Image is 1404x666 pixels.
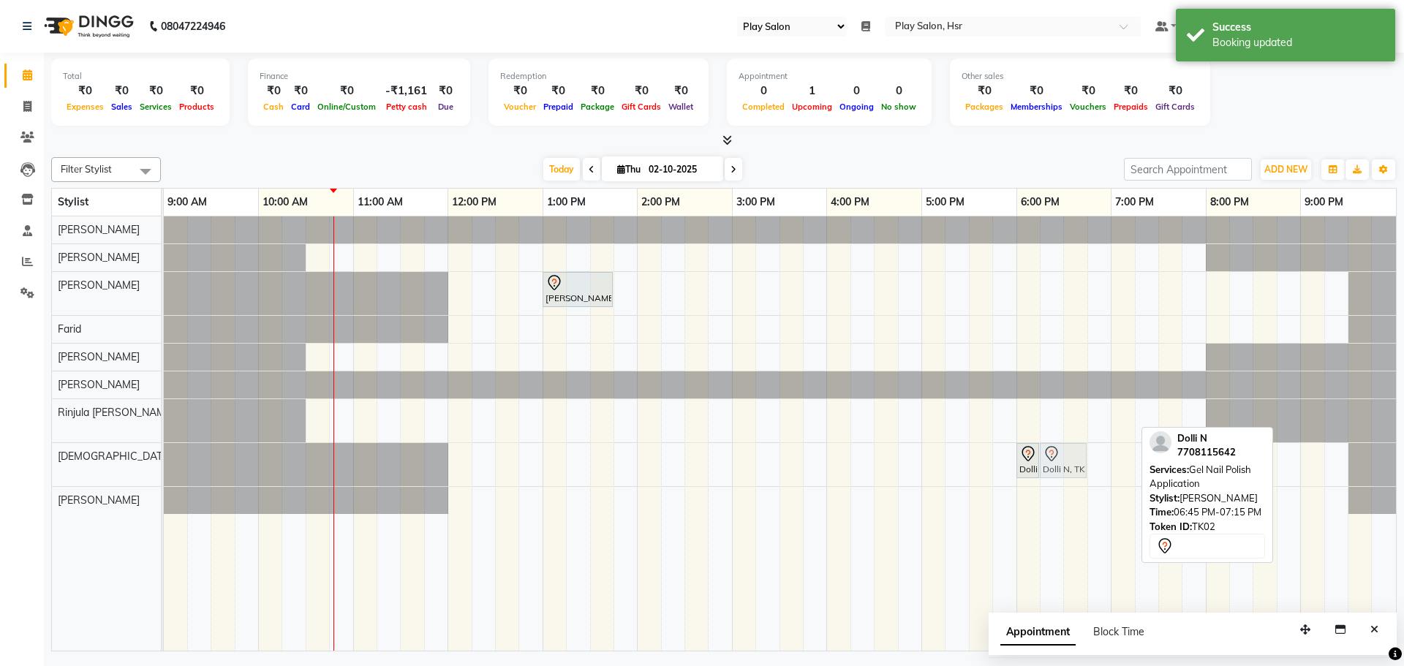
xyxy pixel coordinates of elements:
span: Thu [614,164,644,175]
div: ₹0 [1007,83,1066,99]
div: Appointment [739,70,920,83]
a: 6:00 PM [1017,192,1063,213]
div: ₹0 [962,83,1007,99]
span: Card [287,102,314,112]
div: Total [63,70,218,83]
span: Filter Stylist [61,163,112,175]
a: 5:00 PM [922,192,968,213]
span: Wallet [665,102,697,112]
span: [PERSON_NAME] [58,378,140,391]
span: Appointment [1000,619,1076,646]
span: [PERSON_NAME] [58,251,140,264]
div: Redemption [500,70,697,83]
span: Upcoming [788,102,836,112]
img: profile [1150,431,1171,453]
div: 0 [739,83,788,99]
div: Dolli N, TK02, 06:45 PM-07:15 PM, Gel Nail Polish Application [1041,445,1085,476]
span: Memberships [1007,102,1066,112]
div: ₹0 [107,83,136,99]
div: ₹0 [618,83,665,99]
div: 7708115642 [1177,445,1236,460]
div: ₹0 [433,83,458,99]
span: Services [136,102,175,112]
span: No show [877,102,920,112]
div: ₹0 [63,83,107,99]
div: Success [1212,20,1384,35]
div: Other sales [962,70,1199,83]
div: Booking updated [1212,35,1384,50]
div: ₹0 [1110,83,1152,99]
div: ₹0 [500,83,540,99]
span: Dolli N [1177,432,1207,444]
span: [PERSON_NAME] [58,279,140,292]
img: logo [37,6,137,47]
span: Farid [58,322,81,336]
div: ₹0 [136,83,175,99]
span: [PERSON_NAME] [58,223,140,236]
div: Finance [260,70,458,83]
button: Close [1364,618,1385,641]
span: Prepaid [540,102,577,112]
a: 9:00 PM [1301,192,1347,213]
input: Search Appointment [1124,158,1252,181]
span: Online/Custom [314,102,380,112]
a: 7:00 PM [1111,192,1158,213]
div: ₹0 [665,83,697,99]
span: Cash [260,102,287,112]
span: Prepaids [1110,102,1152,112]
span: [DEMOGRAPHIC_DATA][PERSON_NAME] [58,450,254,463]
a: 8:00 PM [1207,192,1253,213]
span: Sales [107,102,136,112]
button: ADD NEW [1261,159,1311,180]
span: Package [577,102,618,112]
div: ₹0 [1152,83,1199,99]
span: Products [175,102,218,112]
span: Time: [1150,506,1174,518]
div: ₹0 [287,83,314,99]
div: 0 [836,83,877,99]
span: Gift Cards [1152,102,1199,112]
span: Expenses [63,102,107,112]
div: ₹0 [1066,83,1110,99]
div: ₹0 [260,83,287,99]
span: Token ID: [1150,521,1192,532]
span: Rinjula [PERSON_NAME] [58,406,174,419]
div: ₹0 [577,83,618,99]
div: 0 [877,83,920,99]
span: [PERSON_NAME] [58,493,140,507]
a: 1:00 PM [543,192,589,213]
div: [PERSON_NAME] [1150,491,1265,506]
div: 06:45 PM-07:15 PM [1150,505,1265,520]
div: ₹0 [540,83,577,99]
a: 4:00 PM [827,192,873,213]
span: ADD NEW [1264,164,1307,175]
span: Today [543,158,580,181]
span: Gel Nail Polish Application [1150,463,1251,490]
input: 2025-10-02 [644,159,717,181]
div: -₹1,161 [380,83,433,99]
span: Vouchers [1066,102,1110,112]
span: Ongoing [836,102,877,112]
a: 10:00 AM [259,192,312,213]
span: Voucher [500,102,540,112]
div: 1 [788,83,836,99]
div: ₹0 [175,83,218,99]
span: Stylist: [1150,492,1180,504]
div: ₹0 [314,83,380,99]
span: Stylist [58,195,88,208]
span: Gift Cards [618,102,665,112]
a: 12:00 PM [448,192,500,213]
span: Services: [1150,463,1189,475]
span: Petty cash [382,102,431,112]
span: Packages [962,102,1007,112]
div: TK02 [1150,520,1265,534]
div: [PERSON_NAME], TK01, 01:00 PM-01:45 PM, Hair Cut Men (Stylist) [544,274,611,305]
span: Completed [739,102,788,112]
a: 9:00 AM [164,192,211,213]
div: Dolli N, TK02, 06:00 PM-06:15 PM, Brightening Wax Full Arms [1018,445,1038,476]
span: [PERSON_NAME] [58,350,140,363]
a: 3:00 PM [733,192,779,213]
span: Block Time [1093,625,1144,638]
span: Due [434,102,457,112]
a: 11:00 AM [354,192,407,213]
